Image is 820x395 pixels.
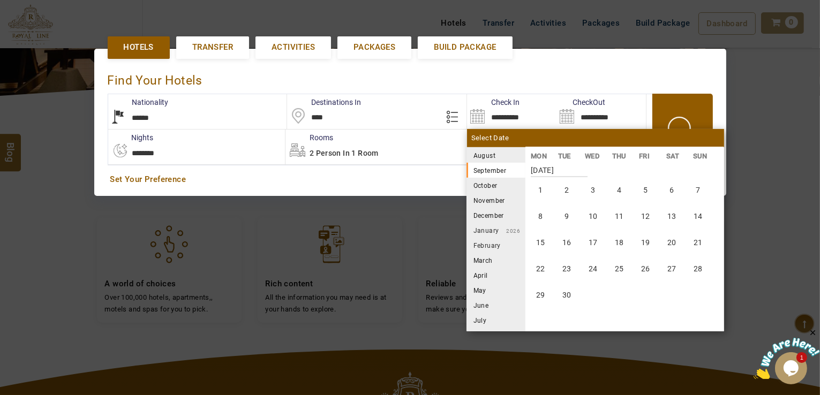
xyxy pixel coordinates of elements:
[434,42,496,53] span: Build Package
[467,148,525,163] li: August
[659,230,684,255] li: Saturday, 20 September 2025
[633,204,658,229] li: Friday, 12 September 2025
[554,283,580,308] li: Tuesday, 30 September 2025
[337,36,411,58] a: Packages
[287,97,361,108] label: Destinations In
[528,230,553,255] li: Monday, 15 September 2025
[581,256,606,282] li: Wednesday, 24 September 2025
[686,204,711,229] li: Sunday, 14 September 2025
[556,94,646,129] input: Search
[580,150,607,162] li: WED
[754,328,820,379] iframe: chat widget
[272,42,315,53] span: Activities
[581,230,606,255] li: Wednesday, 17 September 2025
[192,42,233,53] span: Transfer
[418,36,512,58] a: Build Package
[285,132,333,143] label: Rooms
[467,238,525,253] li: February
[467,129,724,147] div: Select Date
[556,97,605,108] label: CheckOut
[467,253,525,268] li: March
[686,178,711,203] li: Sunday, 7 September 2025
[467,268,525,283] li: April
[607,204,632,229] li: Thursday, 11 September 2025
[528,178,553,203] li: Monday, 1 September 2025
[633,230,658,255] li: Friday, 19 September 2025
[528,256,553,282] li: Monday, 22 September 2025
[607,230,632,255] li: Thursday, 18 September 2025
[467,178,525,193] li: October
[659,256,684,282] li: Saturday, 27 September 2025
[108,132,154,143] label: nights
[554,256,580,282] li: Tuesday, 23 September 2025
[554,178,580,203] li: Tuesday, 2 September 2025
[110,174,710,185] a: Set Your Preference
[495,153,570,159] small: 2025
[554,204,580,229] li: Tuesday, 9 September 2025
[659,204,684,229] li: Saturday, 13 September 2025
[606,150,634,162] li: THU
[686,256,711,282] li: Sunday, 28 September 2025
[467,97,520,108] label: Check In
[633,256,658,282] li: Friday, 26 September 2025
[659,178,684,203] li: Saturday, 6 September 2025
[660,150,688,162] li: SAT
[108,97,169,108] label: Nationality
[467,193,525,208] li: November
[499,228,521,234] small: 2026
[310,149,379,157] span: 2 Person in 1 Room
[554,230,580,255] li: Tuesday, 16 September 2025
[108,36,170,58] a: Hotels
[531,158,588,177] strong: [DATE]
[353,42,395,53] span: Packages
[634,150,661,162] li: FRI
[467,208,525,223] li: December
[581,178,606,203] li: Wednesday, 3 September 2025
[581,204,606,229] li: Wednesday, 10 September 2025
[607,256,632,282] li: Thursday, 25 September 2025
[688,150,715,162] li: SUN
[124,42,154,53] span: Hotels
[467,163,525,178] li: September
[686,230,711,255] li: Sunday, 21 September 2025
[108,62,713,94] div: Find Your Hotels
[467,298,525,313] li: June
[552,150,580,162] li: TUE
[467,94,556,129] input: Search
[528,283,553,308] li: Monday, 29 September 2025
[255,36,331,58] a: Activities
[528,204,553,229] li: Monday, 8 September 2025
[525,150,553,162] li: MON
[467,313,525,328] li: July
[467,283,525,298] li: May
[607,178,632,203] li: Thursday, 4 September 2025
[467,223,525,238] li: January
[176,36,249,58] a: Transfer
[633,178,658,203] li: Friday, 5 September 2025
